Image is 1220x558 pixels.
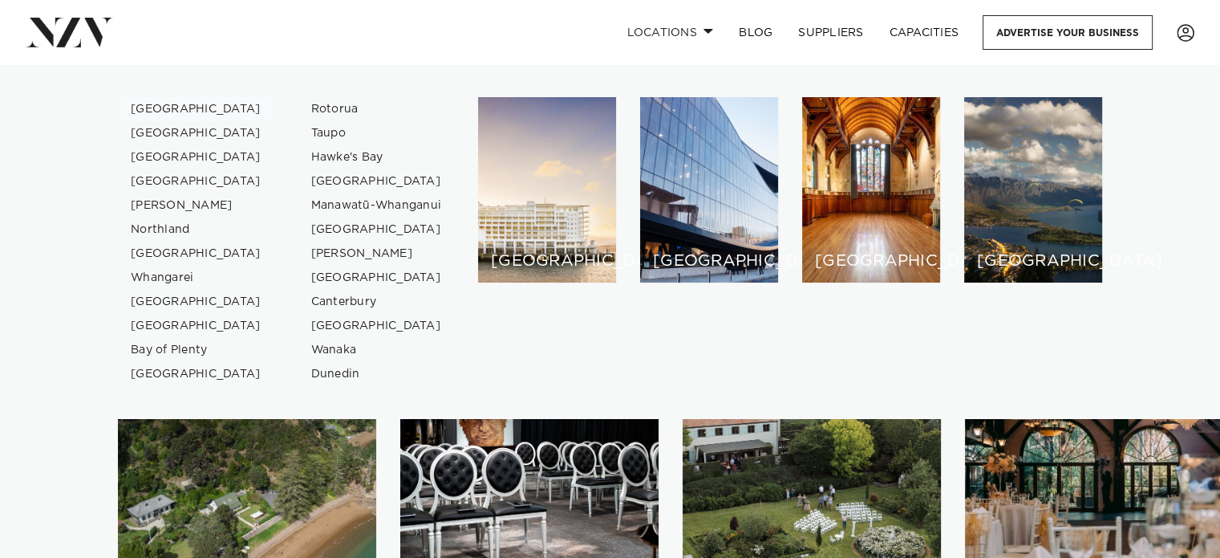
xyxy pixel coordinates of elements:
a: Hawke's Bay [298,145,455,169]
a: Advertise your business [983,15,1153,50]
a: [GEOGRAPHIC_DATA] [298,169,455,193]
a: Christchurch venues [GEOGRAPHIC_DATA] [802,97,940,283]
a: Queenstown venues [GEOGRAPHIC_DATA] [964,97,1102,283]
h6: [GEOGRAPHIC_DATA] [491,253,603,270]
a: Dunedin [298,362,455,386]
img: nzv-logo.png [26,18,113,47]
a: [GEOGRAPHIC_DATA] [118,97,274,121]
a: SUPPLIERS [785,15,876,50]
a: Canterbury [298,290,455,314]
a: [GEOGRAPHIC_DATA] [298,266,455,290]
a: [GEOGRAPHIC_DATA] [298,314,455,338]
a: [GEOGRAPHIC_DATA] [118,290,274,314]
a: Locations [614,15,726,50]
a: Rotorua [298,97,455,121]
a: Taupo [298,121,455,145]
h6: [GEOGRAPHIC_DATA] [653,253,765,270]
a: Capacities [877,15,972,50]
a: Whangarei [118,266,274,290]
a: Auckland venues [GEOGRAPHIC_DATA] [478,97,616,283]
h6: [GEOGRAPHIC_DATA] [977,253,1089,270]
a: [GEOGRAPHIC_DATA] [118,169,274,193]
a: [GEOGRAPHIC_DATA] [118,242,274,266]
a: [GEOGRAPHIC_DATA] [298,218,455,242]
h6: [GEOGRAPHIC_DATA] [815,253,927,270]
a: Northland [118,218,274,242]
a: [GEOGRAPHIC_DATA] [118,314,274,338]
a: Wanaka [298,338,455,362]
a: [GEOGRAPHIC_DATA] [118,145,274,169]
a: [GEOGRAPHIC_DATA] [118,362,274,386]
a: BLOG [726,15,785,50]
a: Manawatū-Whanganui [298,193,455,218]
a: [GEOGRAPHIC_DATA] [118,121,274,145]
a: Wellington venues [GEOGRAPHIC_DATA] [640,97,778,283]
a: [PERSON_NAME] [298,242,455,266]
a: Bay of Plenty [118,338,274,362]
a: [PERSON_NAME] [118,193,274,218]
